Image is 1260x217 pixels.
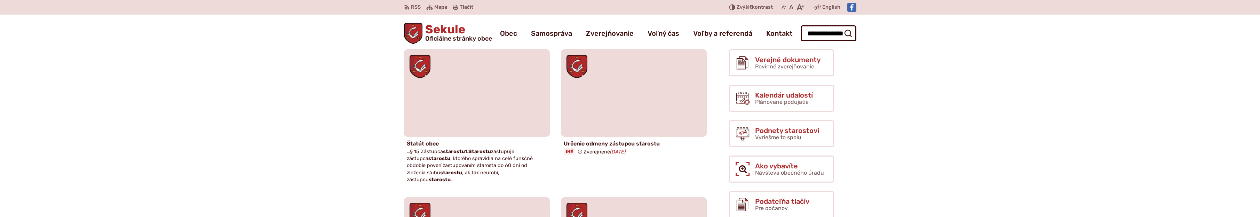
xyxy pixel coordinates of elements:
[586,24,634,43] a: Zverejňovanie
[561,49,707,158] a: Určenie odmeny zástupcu starostu Iné Zverejnené[DATE]
[404,23,492,44] a: Logo Sekule, prejsť na domovskú stránku.
[755,205,788,211] span: Pre občanov
[755,169,824,176] span: Návšteva obecného úradu
[755,63,814,70] span: Povinné zverejňovanie
[564,148,575,155] span: Iné
[729,120,834,147] a: Podnety starostovi Vyriešme to spolu
[847,3,856,12] img: Prejsť na Facebook stránku
[737,4,752,10] span: Zvýšiť
[407,149,533,183] span: …§ 15 Zástupca 1. zastupuje zástupca , ktorého spravidla na celé funkčné obdobie poverí zastupova...
[407,140,547,147] h4: Štatút obce
[404,49,550,186] a: Štatút obce …§ 15 Zástupcastarostu1.Starostuzastupuje zástupcastarostu, ktorého spravidla na celé...
[737,5,773,10] span: kontrast
[434,3,447,11] span: Mapa
[755,99,809,105] span: Plánované podujatia
[531,24,572,43] a: Samospráva
[766,24,793,43] a: Kontakt
[822,3,840,11] span: English
[648,24,679,43] a: Voľný čas
[443,149,465,155] strong: starostu
[755,56,821,64] span: Verejné dokumenty
[584,149,626,155] span: Zverejnené
[729,156,834,183] a: Ako vybavíte Návšteva obecného úradu
[428,156,450,161] strong: starostu
[500,24,517,43] a: Obec
[429,177,451,183] strong: starostu
[460,5,473,10] span: Tlačiť
[404,23,423,44] img: Prejsť na domovskú stránku
[693,24,752,43] a: Voľby a referendá
[425,35,492,42] span: Oficiálne stránky obce
[755,162,824,170] span: Ako vybavíte
[755,91,813,99] span: Kalendár udalostí
[755,134,801,141] span: Vyriešme to spolu
[422,24,492,42] span: Sekule
[729,85,834,112] a: Kalendár udalostí Plánované podujatia
[729,49,834,76] a: Verejné dokumenty Povinné zverejňovanie
[821,3,842,11] a: English
[411,3,421,11] span: RSS
[468,149,491,155] strong: Starostu
[440,170,462,176] strong: starostu
[564,140,704,147] h4: Určenie odmeny zástupcu starostu
[755,127,819,134] span: Podnety starostovi
[610,149,626,155] em: [DATE]
[755,198,809,205] span: Podateľňa tlačív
